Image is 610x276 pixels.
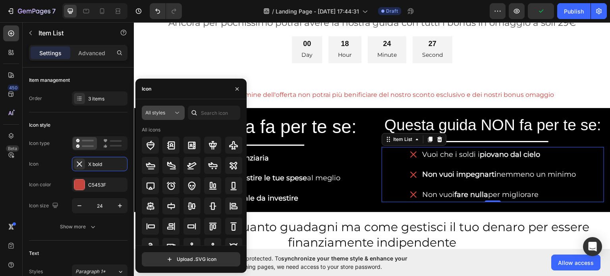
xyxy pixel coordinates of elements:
[564,7,584,15] div: Publish
[142,106,185,120] button: All styles
[276,7,359,15] span: Landing Page - [DATE] 17:44:31
[142,85,151,93] div: Icon
[6,196,470,229] h2: Non importa quanto guadagni ma come gestisci il tuo denaro per essere finanziamente indipendente
[150,3,182,19] div: Undo/Redo
[288,17,309,26] div: 27
[346,128,407,137] strong: piovano dal cielo
[88,181,125,189] div: C5453F
[92,172,164,180] strong: capitale da investire
[29,95,42,102] div: Order
[39,49,62,57] p: Settings
[1,67,476,79] p: Attenzione! al termine dell'offerta non potrai più benificiare del nostro sconto esclusivo e dei ...
[29,122,50,129] div: Icon style
[168,28,179,38] p: Day
[243,17,263,26] div: 24
[60,223,97,231] div: Show more
[243,28,263,38] p: Minute
[248,92,470,114] h2: Questa guida NON fa per te se:
[142,126,160,133] div: All icons
[88,161,125,168] div: X bold
[142,252,240,266] button: Upload .SVG icon
[88,95,125,102] div: 3 items
[204,28,218,38] p: Hour
[8,85,19,91] div: 450
[41,170,207,182] p: Vuoi avere del
[168,17,179,26] div: 00
[558,259,594,267] span: Allow access
[289,126,442,139] p: Vuoi che i soldi i
[75,268,106,275] span: Paragraph 1*
[288,28,309,38] p: Second
[134,22,610,249] iframe: Design area
[386,8,398,15] span: Draft
[185,255,407,270] span: synchronize your theme style & enhance your experience
[104,151,173,160] strong: gestire le tue spese
[41,129,207,142] p: Cerchi la
[29,201,60,211] div: Icon size
[321,168,355,177] strong: fare nulla
[6,145,19,152] div: Beta
[78,49,105,57] p: Advanced
[258,114,280,121] div: Item List
[185,254,438,271] span: Your page is password protected. To when designing pages, we need access to your store password.
[289,146,442,158] p: nemmeno un minimo
[12,92,223,118] h2: Questa guida fa per te se:
[29,268,43,275] div: Styles
[29,140,50,147] div: Icon type
[29,250,39,257] div: Text
[3,3,59,19] button: 7
[551,255,600,270] button: Allow access
[73,131,135,140] strong: libertà finanziaria
[29,77,70,84] div: Item management
[289,166,442,179] p: Non vuoi per migliorare
[583,237,602,256] div: Open Intercom Messenger
[29,160,39,168] div: Icon
[52,6,56,16] p: 7
[204,17,218,26] div: 18
[39,28,106,38] p: Item List
[166,255,216,263] div: Upload .SVG icon
[289,148,363,156] strong: Non vuoi impegnarti
[557,3,591,19] button: Publish
[29,181,51,188] div: Icon color
[145,110,165,116] span: All styles
[29,220,127,234] button: Show more
[41,149,207,162] p: Vuoi capire come al meglio
[188,106,240,120] input: Search icon
[272,7,274,15] span: /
